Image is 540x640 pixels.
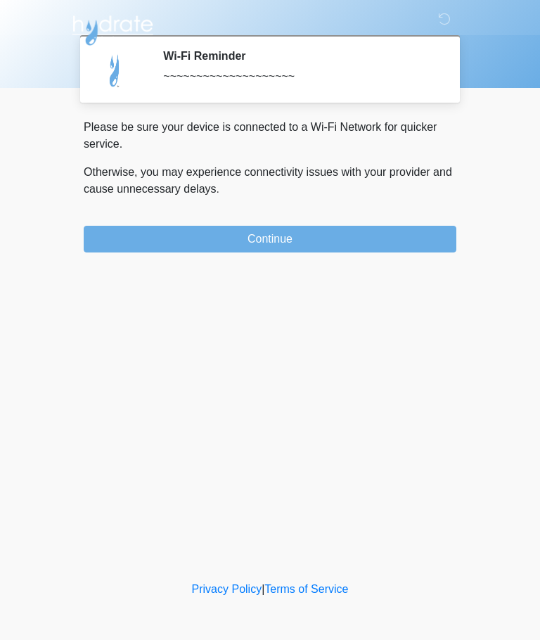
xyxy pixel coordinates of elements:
a: | [262,583,264,595]
div: ~~~~~~~~~~~~~~~~~~~~ [163,68,435,85]
img: Agent Avatar [94,49,136,91]
img: Hydrate IV Bar - Arcadia Logo [70,11,155,46]
p: Please be sure your device is connected to a Wi-Fi Network for quicker service. [84,119,456,153]
span: . [217,183,219,195]
p: Otherwise, you may experience connectivity issues with your provider and cause unnecessary delays [84,164,456,198]
button: Continue [84,226,456,252]
a: Terms of Service [264,583,348,595]
a: Privacy Policy [192,583,262,595]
